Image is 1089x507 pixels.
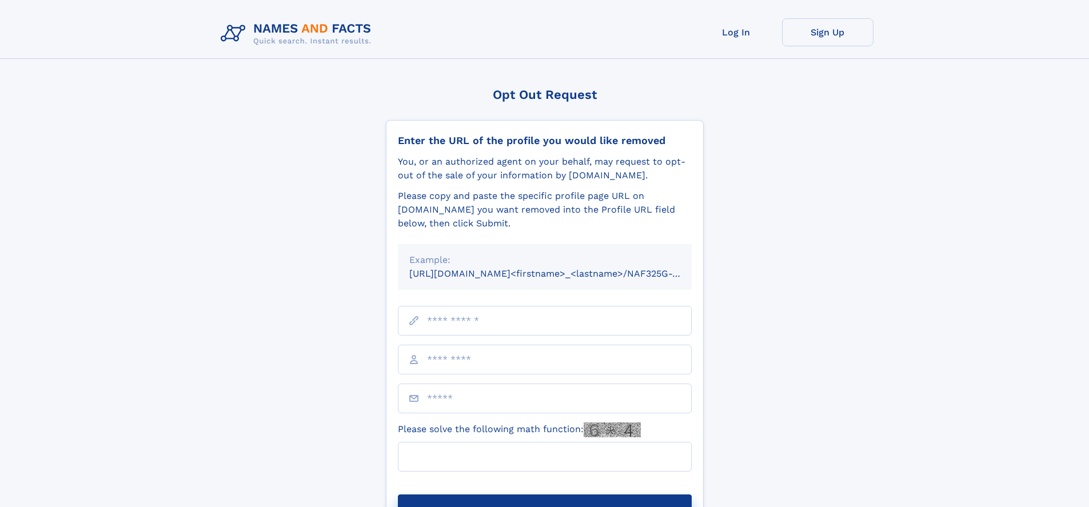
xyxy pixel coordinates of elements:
[398,422,641,437] label: Please solve the following math function:
[386,87,704,102] div: Opt Out Request
[398,155,692,182] div: You, or an authorized agent on your behalf, may request to opt-out of the sale of your informatio...
[409,268,713,279] small: [URL][DOMAIN_NAME]<firstname>_<lastname>/NAF325G-xxxxxxxx
[398,134,692,147] div: Enter the URL of the profile you would like removed
[782,18,873,46] a: Sign Up
[409,253,680,267] div: Example:
[216,18,381,49] img: Logo Names and Facts
[398,189,692,230] div: Please copy and paste the specific profile page URL on [DOMAIN_NAME] you want removed into the Pr...
[691,18,782,46] a: Log In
